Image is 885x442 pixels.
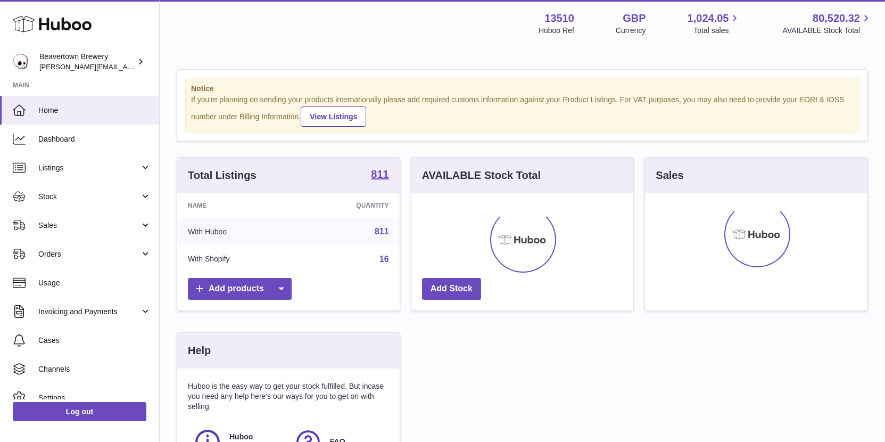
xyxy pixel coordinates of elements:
a: 811 [371,169,388,182]
strong: GBP [623,11,646,26]
a: Add products [188,278,292,300]
td: With Huboo [177,218,297,245]
strong: 811 [371,169,388,179]
div: Beavertown Brewery [39,52,135,72]
img: richard.gilbert-cross@beavertownbrewery.co.uk [13,54,29,70]
span: Channels [38,364,151,374]
th: Name [177,193,297,218]
td: With Shopify [177,245,297,273]
strong: 13510 [544,11,574,26]
div: Currency [616,26,646,36]
div: If you're planning on sending your products internationally please add required customs informati... [191,95,854,127]
span: Settings [38,393,151,403]
span: Stock [38,192,140,202]
strong: Notice [191,84,854,94]
h3: Help [188,343,211,358]
h3: Sales [656,168,683,183]
a: Add Stock [422,278,481,300]
span: Invoicing and Payments [38,307,140,317]
span: Dashboard [38,134,151,144]
span: Home [38,105,151,116]
span: 1,024.05 [688,11,729,26]
span: Orders [38,249,140,259]
span: Usage [38,278,151,288]
span: AVAILABLE Stock Total [782,26,872,36]
a: 1,024.05 Total sales [688,11,741,36]
a: View Listings [301,107,366,127]
a: 80,520.32 AVAILABLE Stock Total [782,11,872,36]
h3: AVAILABLE Stock Total [422,168,541,183]
span: 80,520.32 [813,11,860,26]
h3: Total Listings [188,168,257,183]
a: Log out [13,402,146,421]
div: Huboo Ref [539,26,574,36]
span: Sales [38,220,140,231]
th: Quantity [297,193,399,218]
span: Total sales [693,26,741,36]
a: 16 [379,255,389,264]
span: [PERSON_NAME][EMAIL_ADDRESS][PERSON_NAME][DOMAIN_NAME] [39,62,270,71]
span: Cases [38,335,151,346]
span: Listings [38,163,140,173]
a: 811 [375,227,389,236]
p: Huboo is the easy way to get your stock fulfilled. But incase you need any help here's our ways f... [188,381,389,412]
